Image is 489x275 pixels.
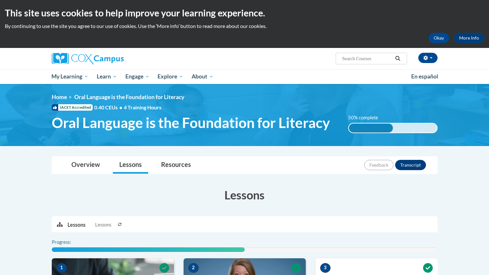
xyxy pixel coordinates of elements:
[94,104,124,111] span: 0.40 CEUs
[429,33,449,43] button: Okay
[418,53,438,63] button: Account Settings
[158,73,183,80] span: Explore
[74,94,184,100] span: Oral Language is the Foundation for Literacy
[57,263,67,273] span: 1
[52,53,174,64] a: Cox Campus
[97,73,117,80] span: Learn
[68,221,86,228] p: Lessons
[364,160,394,170] button: Feedback
[119,104,122,110] span: •
[5,23,484,30] p: By continuing to use the site you agree to our use of cookies. Use the ‘More info’ button to read...
[121,69,154,84] a: Engage
[341,55,393,62] input: Search Courses
[52,94,67,100] a: Home
[192,73,213,80] span: About
[125,73,149,80] span: Engage
[48,69,93,84] a: My Learning
[42,69,447,84] div: Main menu
[95,221,111,228] span: Lessons
[52,187,438,203] h3: Lessons
[349,124,393,133] div: 50% complete
[52,114,330,131] span: Oral Language is the Foundation for Literacy
[188,263,199,273] span: 2
[52,104,93,111] span: IACET Accredited
[454,33,484,43] a: More Info
[113,157,148,174] a: Lessons
[187,69,218,84] a: About
[51,73,88,80] span: My Learning
[52,53,124,64] img: Cox Campus
[52,239,89,246] label: Progress:
[348,114,385,121] label: 50% complete
[153,69,187,84] a: Explore
[320,263,331,273] span: 3
[407,70,442,83] a: En español
[65,157,106,174] a: Overview
[93,69,121,84] a: Learn
[393,55,403,62] button: Search
[124,104,161,110] span: 4 Training Hours
[155,157,197,174] a: Resources
[395,160,426,170] button: Transcript
[5,6,484,19] h2: This site uses cookies to help improve your learning experience.
[411,73,438,80] span: En español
